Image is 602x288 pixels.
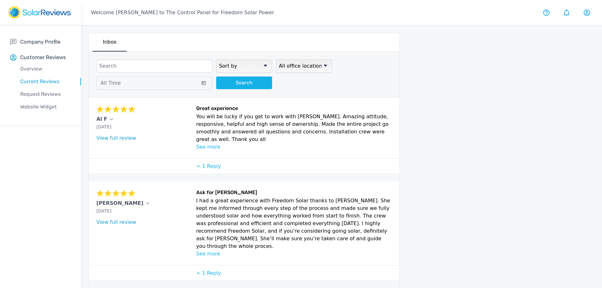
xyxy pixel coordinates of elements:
[216,77,272,89] button: Search
[91,9,274,16] p: Welcome [PERSON_NAME] to The Control Panel for Freedom Solar Power
[96,219,136,225] a: View full review
[10,78,81,85] p: Current Reviews
[96,199,143,207] p: [PERSON_NAME]
[202,162,221,170] p: 1 Reply
[10,88,81,101] a: Request Reviews
[196,113,392,143] p: You will be lucky if you get to work with [PERSON_NAME]. Amazing attitude, responsive, helpful an...
[196,197,392,250] p: I had a great experience with Freedom Solar thanks to [PERSON_NAME]. She kept me informed through...
[196,250,392,258] p: See more
[103,38,117,46] p: Inbox
[10,75,81,88] a: Current Reviews
[96,59,212,73] input: Search
[10,63,81,75] a: Overview
[10,101,81,113] a: Website Widget
[96,115,107,123] p: Al F
[96,124,111,129] span: [DATE]
[20,38,60,46] p: Company Profile
[196,189,392,197] h6: Ask for [PERSON_NAME]
[196,143,392,151] p: See more
[10,90,81,98] p: Request Reviews
[96,135,136,141] a: View full review
[10,65,81,73] p: Overview
[10,103,81,111] p: Website Widget
[96,77,212,90] button: All Time
[202,269,221,277] p: 1 Reply
[196,105,392,113] h6: Great experience
[100,80,121,86] span: All Time
[20,53,66,61] p: Customer Reviews
[96,208,111,213] span: [DATE]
